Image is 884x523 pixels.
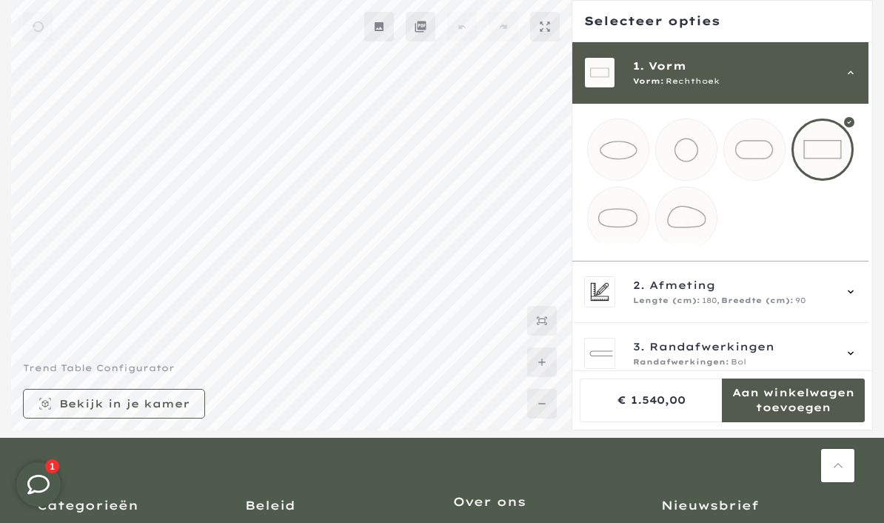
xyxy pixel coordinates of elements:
[1,447,76,522] iframe: toggle-frame
[245,497,431,513] h3: Beleid
[661,497,847,513] h3: Nieuwsbrief
[821,449,854,482] a: Terug naar boven
[37,497,223,513] h3: Categorieën
[453,493,639,510] h3: Over ons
